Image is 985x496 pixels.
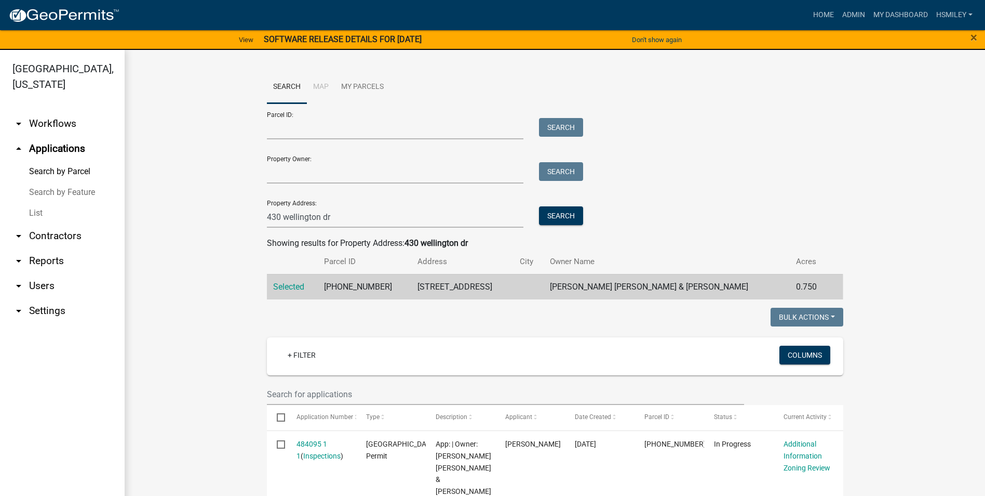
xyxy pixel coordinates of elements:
[539,206,583,225] button: Search
[644,440,706,448] span: 063-00-07-024
[267,384,745,405] input: Search for applications
[779,346,830,364] button: Columns
[267,405,287,430] datatable-header-cell: Select
[318,274,412,299] td: [PHONE_NUMBER]
[296,413,353,421] span: Application Number
[838,5,869,25] a: Admin
[287,405,356,430] datatable-header-cell: Application Number
[12,230,25,242] i: arrow_drop_down
[635,405,704,430] datatable-header-cell: Parcel ID
[356,405,426,430] datatable-header-cell: Type
[790,250,829,274] th: Acres
[774,405,843,430] datatable-header-cell: Current Activity
[436,413,467,421] span: Description
[714,413,732,421] span: Status
[539,162,583,181] button: Search
[644,413,669,421] span: Parcel ID
[296,438,346,462] div: ( )
[267,237,843,250] div: Showing results for Property Address:
[784,413,827,421] span: Current Activity
[704,405,774,430] datatable-header-cell: Status
[544,274,790,299] td: [PERSON_NAME] [PERSON_NAME] & [PERSON_NAME]
[495,405,565,430] datatable-header-cell: Applicant
[514,250,544,274] th: City
[505,440,561,448] span: marcia zanzig
[267,71,307,104] a: Search
[784,440,830,472] a: Additional Information Zoning Review
[575,440,596,448] span: 09/25/2025
[12,255,25,267] i: arrow_drop_down
[12,118,25,130] i: arrow_drop_down
[279,346,324,364] a: + Filter
[565,405,635,430] datatable-header-cell: Date Created
[296,440,327,460] a: 484095 1 1
[809,5,838,25] a: Home
[970,30,977,45] span: ×
[404,238,468,248] strong: 430 wellington dr
[426,405,495,430] datatable-header-cell: Description
[12,305,25,317] i: arrow_drop_down
[366,440,436,460] span: Jasper County Building Permit
[771,308,843,327] button: Bulk Actions
[264,34,422,44] strong: SOFTWARE RELEASE DETAILS FOR [DATE]
[335,71,390,104] a: My Parcels
[12,280,25,292] i: arrow_drop_down
[505,413,532,421] span: Applicant
[970,31,977,44] button: Close
[273,282,304,292] a: Selected
[12,142,25,155] i: arrow_drop_up
[575,413,611,421] span: Date Created
[714,440,751,448] span: In Progress
[628,31,686,48] button: Don't show again
[869,5,932,25] a: My Dashboard
[318,250,412,274] th: Parcel ID
[539,118,583,137] button: Search
[411,274,513,299] td: [STREET_ADDRESS]
[932,5,977,25] a: hsmiley
[303,452,341,460] a: Inspections
[544,250,790,274] th: Owner Name
[366,413,380,421] span: Type
[235,31,258,48] a: View
[411,250,513,274] th: Address
[790,274,829,299] td: 0.750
